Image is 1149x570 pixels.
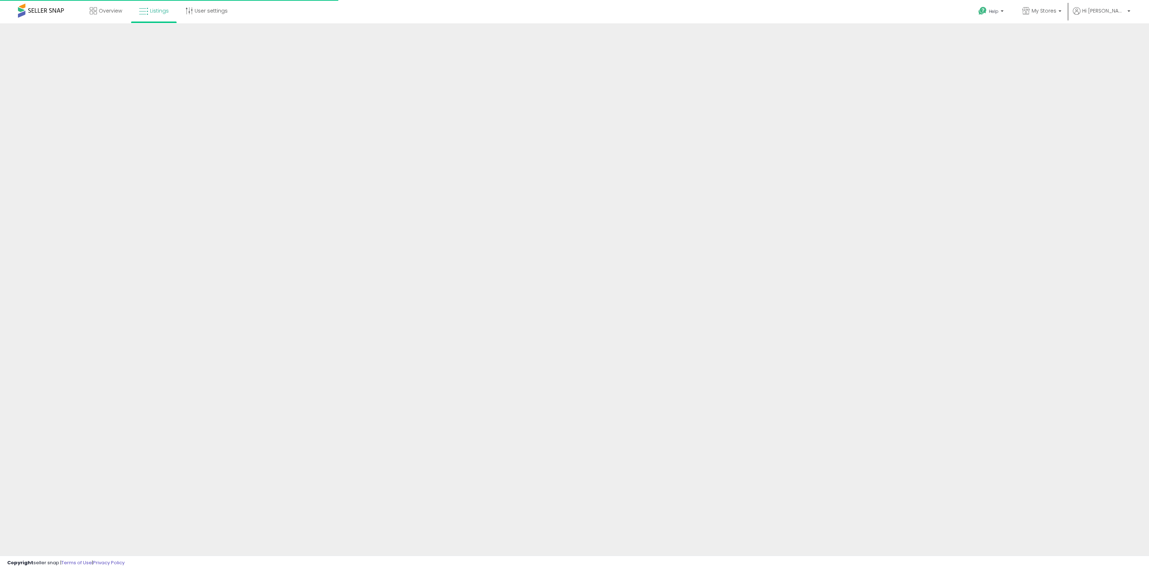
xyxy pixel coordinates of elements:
[1082,7,1125,14] span: Hi [PERSON_NAME]
[1073,7,1130,23] a: Hi [PERSON_NAME]
[973,1,1011,23] a: Help
[1032,7,1056,14] span: My Stores
[989,8,999,14] span: Help
[978,6,987,15] i: Get Help
[99,7,122,14] span: Overview
[150,7,169,14] span: Listings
